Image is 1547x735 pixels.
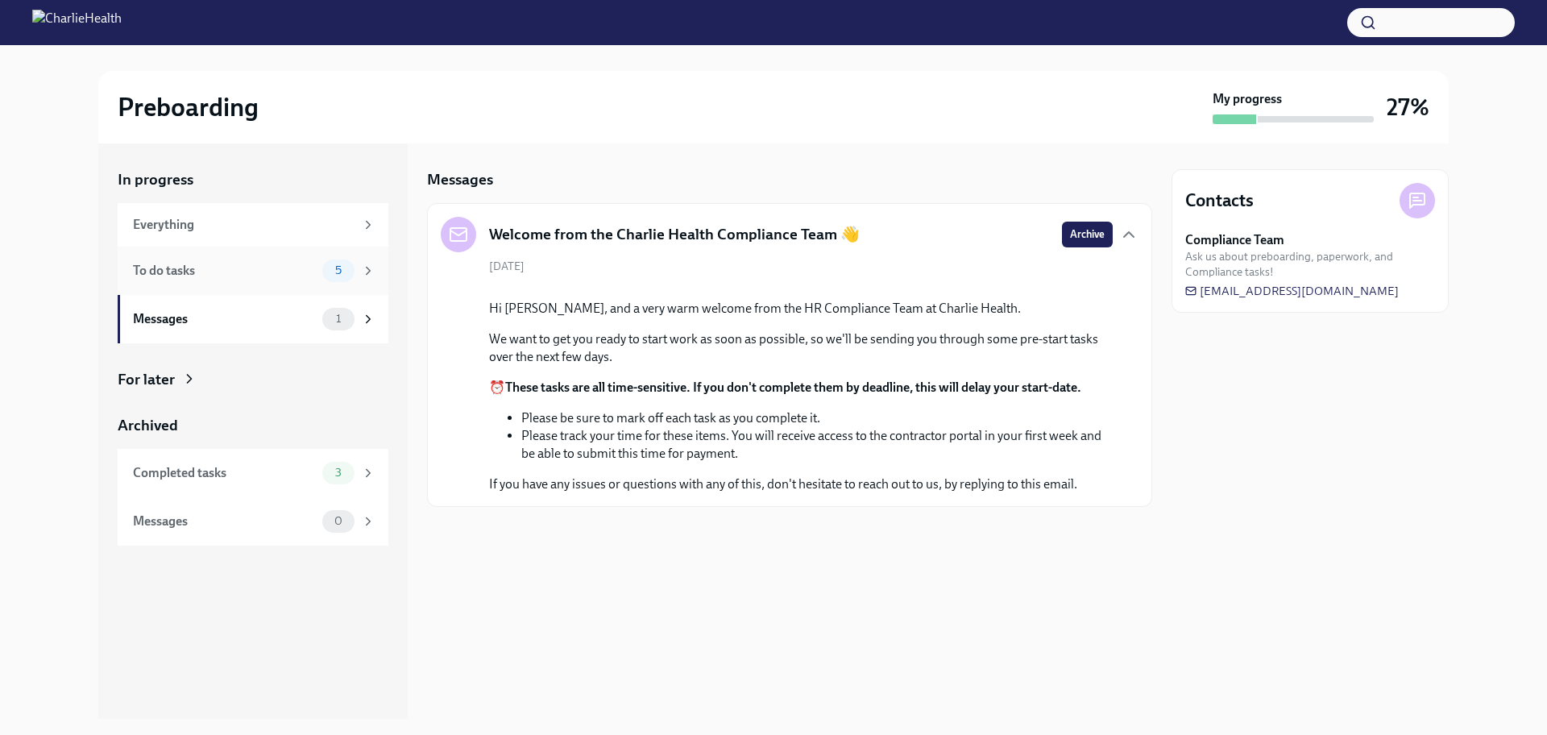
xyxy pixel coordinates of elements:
img: CharlieHealth [32,10,122,35]
p: We want to get you ready to start work as soon as possible, so we'll be sending you through some ... [489,330,1113,366]
p: If you have any issues or questions with any of this, don't hesitate to reach out to us, by reply... [489,475,1113,493]
div: To do tasks [133,262,316,280]
a: In progress [118,169,388,190]
span: Ask us about preboarding, paperwork, and Compliance tasks! [1185,249,1435,280]
a: Messages0 [118,497,388,546]
h3: 27% [1387,93,1429,122]
p: ⏰ [489,379,1113,397]
a: Completed tasks3 [118,449,388,497]
a: Everything [118,203,388,247]
h4: Contacts [1185,189,1254,213]
li: Please be sure to mark off each task as you complete it. [521,409,1113,427]
h2: Preboarding [118,91,259,123]
span: 0 [325,515,352,527]
p: Hi [PERSON_NAME], and a very warm welcome from the HR Compliance Team at Charlie Health. [489,300,1113,318]
strong: Compliance Team [1185,231,1284,249]
a: To do tasks5 [118,247,388,295]
span: 3 [326,467,351,479]
div: Everything [133,216,355,234]
strong: My progress [1213,90,1282,108]
div: Messages [133,310,316,328]
h5: Welcome from the Charlie Health Compliance Team 👋 [489,224,860,245]
span: 1 [326,313,350,325]
a: Archived [118,415,388,436]
a: For later [118,369,388,390]
div: Messages [133,513,316,530]
div: For later [118,369,175,390]
div: Completed tasks [133,464,316,482]
button: Archive [1062,222,1113,247]
span: [DATE] [489,259,525,274]
span: 5 [326,264,351,276]
h5: Messages [427,169,493,190]
a: Messages1 [118,295,388,343]
strong: These tasks are all time-sensitive. If you don't complete them by deadline, this will delay your ... [505,380,1081,395]
a: [EMAIL_ADDRESS][DOMAIN_NAME] [1185,283,1399,299]
span: Archive [1070,226,1105,243]
li: Please track your time for these items. You will receive access to the contractor portal in your ... [521,427,1113,463]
